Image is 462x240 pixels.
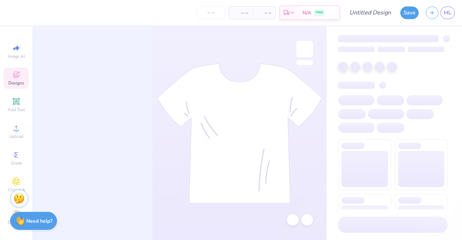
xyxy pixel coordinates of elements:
[9,134,23,139] span: Upload
[344,5,397,20] input: Untitled Design
[257,9,271,17] span: – –
[302,9,311,17] span: N/A
[400,6,419,19] button: Save
[440,6,455,19] a: HL
[8,53,25,59] span: Image AI
[26,218,52,224] strong: Need help?
[197,6,225,19] input: – –
[157,63,322,204] img: tee-skeleton.svg
[8,107,25,113] span: Add Text
[234,9,248,17] span: – –
[4,187,29,198] span: Clipart & logos
[8,80,24,86] span: Designs
[8,219,25,225] span: Decorate
[444,9,451,17] span: HL
[315,10,323,15] span: FREE
[11,160,22,166] span: Greek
